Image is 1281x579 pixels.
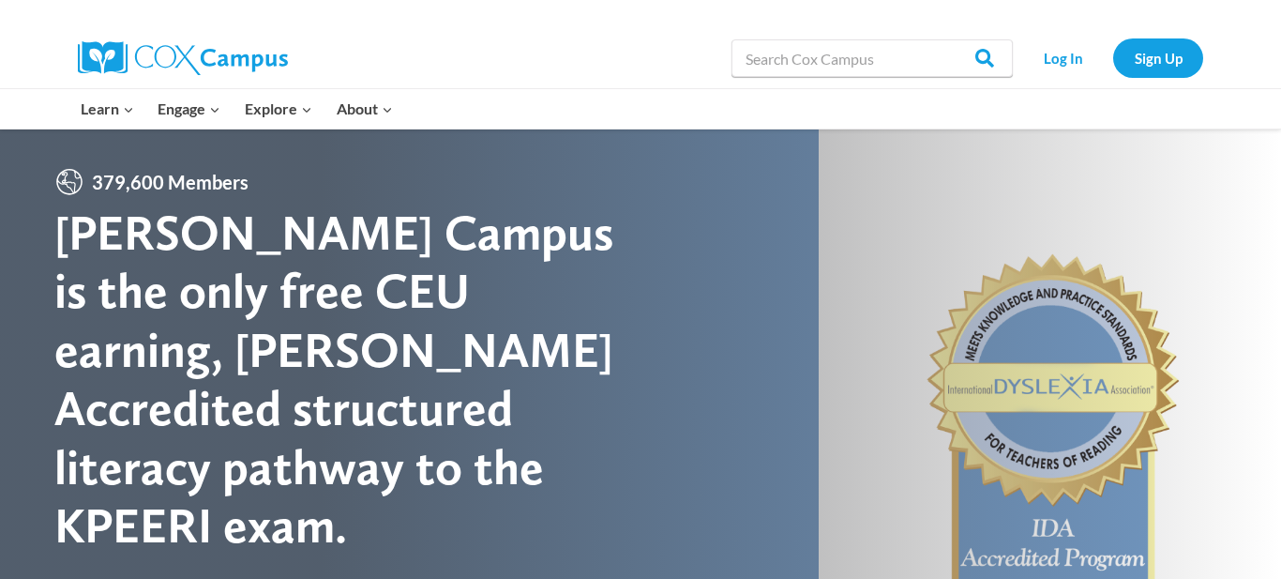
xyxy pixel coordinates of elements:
div: [PERSON_NAME] Campus is the only free CEU earning, [PERSON_NAME] Accredited structured literacy p... [54,204,640,555]
nav: Secondary Navigation [1022,38,1203,77]
nav: Primary Navigation [68,89,404,129]
a: Sign Up [1113,38,1203,77]
img: Cox Campus [78,41,288,75]
span: 379,600 Members [84,167,256,197]
input: Search Cox Campus [731,39,1013,77]
span: Engage [158,97,220,121]
span: Learn [81,97,134,121]
span: Explore [245,97,312,121]
a: Log In [1022,38,1104,77]
span: About [337,97,393,121]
